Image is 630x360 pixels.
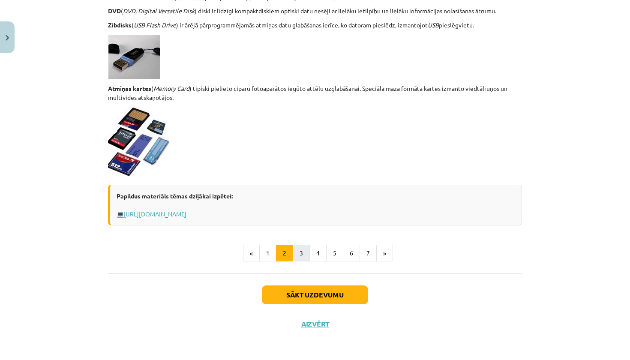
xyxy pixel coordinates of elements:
button: Sākt uzdevumu [262,285,368,304]
button: 4 [309,245,327,262]
img: icon-close-lesson-0947bae3869378f0d4975bcd49f059093ad1ed9edebbc8119c70593378902aed.svg [6,35,9,41]
a: [URL][DOMAIN_NAME] [124,210,186,218]
strong: DVD [108,7,121,15]
p: ( ) diski ir līdzīgi kompaktdiskiem optiski datu nesēji ar lielāku ietilpību un lielāku informāci... [108,6,522,15]
strong: Atmiņas kartes [108,84,151,92]
button: 1 [259,245,276,262]
strong: Papildus materiāls tēmas dziļākai izpētei: [117,192,233,200]
button: 7 [360,245,377,262]
em: Memory Card [153,84,189,92]
nav: Page navigation example [108,245,522,262]
p: ( ) ir ārējā pārprogrammējamās atmiņas datu glabāšanas ierīce, ko datoram pieslēdz, izmantojot pi... [108,21,522,30]
div: 💻 [108,185,522,225]
button: 5 [326,245,343,262]
em: USB [428,21,439,29]
button: » [376,245,393,262]
button: 3 [293,245,310,262]
strong: Zibdisks [108,21,132,29]
em: USB Flash Drive [134,21,176,29]
button: 6 [343,245,360,262]
em: DVD, Digital Versatile Disk [123,7,195,15]
button: 2 [276,245,293,262]
p: ( ) tipiski pielieto ciparu fotoaparātos iegūto attēlu uzglabāšanai. Speciāla maza formāta kartes... [108,84,522,102]
button: Aizvērt [299,320,331,328]
button: « [243,245,260,262]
